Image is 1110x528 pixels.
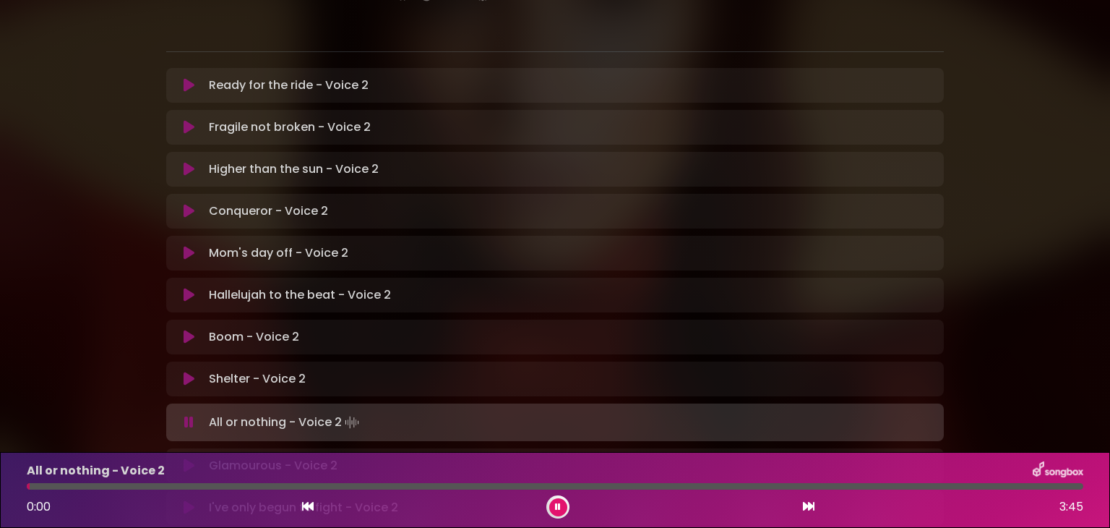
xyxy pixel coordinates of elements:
img: songbox-logo-white.png [1033,461,1083,480]
img: waveform4.gif [342,412,362,433]
p: Hallelujah to the beat - Voice 2 [209,286,391,304]
p: Boom - Voice 2 [209,328,299,346]
p: Fragile not broken - Voice 2 [209,119,371,136]
p: All or nothing - Voice 2 [209,412,362,433]
span: 0:00 [27,498,51,515]
p: Higher than the sun - Voice 2 [209,161,379,178]
p: Conqueror - Voice 2 [209,203,328,220]
p: Shelter - Voice 2 [209,370,306,388]
span: 3:45 [1059,498,1083,516]
p: Ready for the ride - Voice 2 [209,77,369,94]
p: All or nothing - Voice 2 [27,462,165,480]
p: Mom's day off - Voice 2 [209,244,348,262]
